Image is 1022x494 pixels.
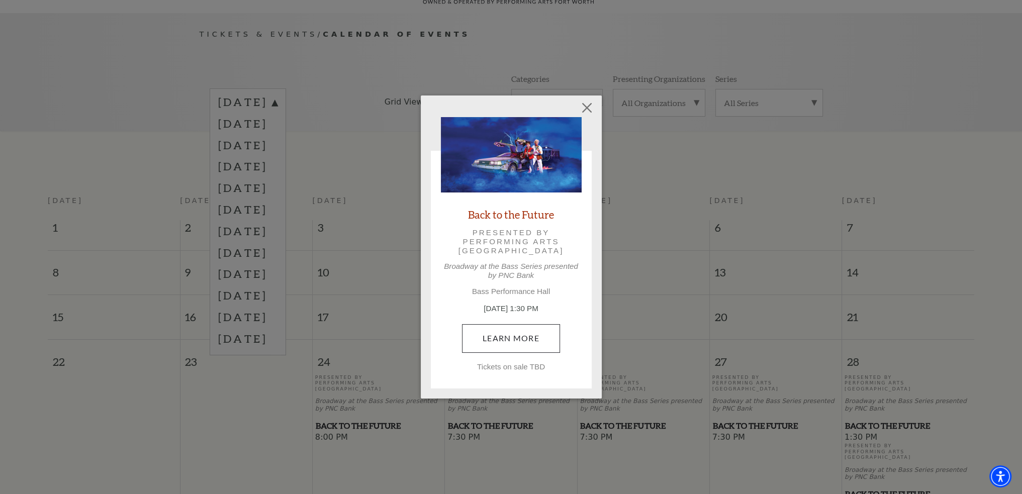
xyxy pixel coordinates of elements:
a: Back to the Future [468,208,554,221]
p: Presented by Performing Arts [GEOGRAPHIC_DATA] [455,228,568,256]
div: Accessibility Menu [989,465,1011,487]
img: Back to the Future [441,117,582,192]
p: Tickets on sale TBD [441,362,582,371]
a: March 28, 1:30 PM Learn More Tickets on sale TBD [462,324,560,352]
p: [DATE] 1:30 PM [441,303,582,315]
p: Bass Performance Hall [441,287,582,296]
p: Broadway at the Bass Series presented by PNC Bank [441,262,582,280]
button: Close [577,98,596,118]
